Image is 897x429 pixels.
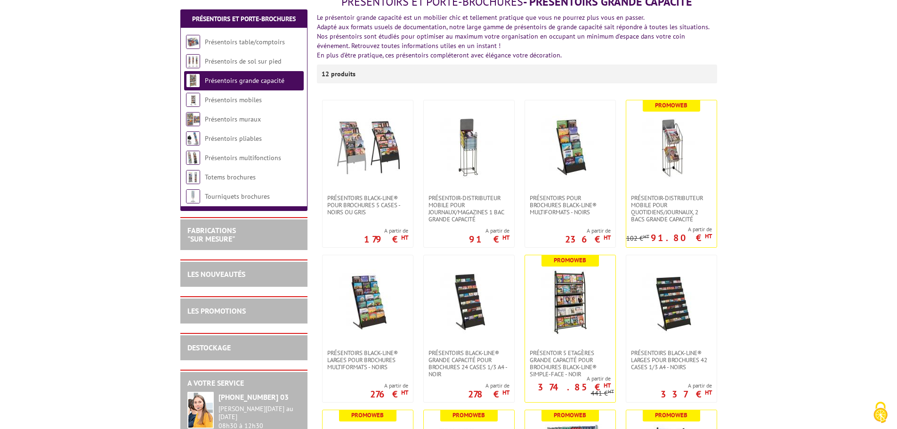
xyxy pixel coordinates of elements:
[554,256,586,264] b: Promoweb
[626,349,717,371] a: Présentoirs Black-Line® larges pour brochures 42 cases 1/3 A4 - Noirs
[186,73,200,88] img: Présentoirs grande capacité
[565,236,611,242] p: 236 €
[187,379,300,388] h2: A votre service
[335,269,401,335] img: Présentoirs Black-Line® larges pour brochures multiformats - Noirs
[205,57,281,65] a: Présentoirs de sol sur pied
[608,388,614,395] sup: HT
[643,233,649,240] sup: HT
[317,50,717,60] div: En plus d'être pratique, ces présentoirs compléteront avec élégance votre décoration.
[436,114,502,180] img: Présentoir-Distributeur mobile pour journaux/magazines 1 bac grande capacité
[317,13,717,22] div: Le présentoir grande capacité est un mobilier chic et tellement pratique que vous ne pourrez plus...
[554,411,586,419] b: Promoweb
[401,389,408,397] sup: HT
[205,134,262,143] a: Présentoirs pliables
[869,401,892,424] img: Cookies (fenêtre modale)
[317,32,717,50] div: Nos présentoirs sont étudiés pour optimiser au maximum votre organisation en occupant un minimum ...
[205,192,270,201] a: Tourniquets brochures
[537,114,603,180] img: Présentoirs pour Brochures Black-Line® multiformats - Noirs
[604,381,611,389] sup: HT
[187,226,236,243] a: FABRICATIONS"Sur Mesure"
[565,227,611,235] span: A partir de
[205,38,285,46] a: Présentoirs table/comptoirs
[186,151,200,165] img: Présentoirs multifonctions
[370,391,408,397] p: 276 €
[453,411,485,419] b: Promoweb
[205,173,256,181] a: Totems brochures
[638,269,704,335] img: Présentoirs Black-Line® larges pour brochures 42 cases 1/3 A4 - Noirs
[205,76,284,85] a: Présentoirs grande capacité
[424,349,514,378] a: Présentoirs Black-Line® grande capacité pour brochures 24 cases 1/3 A4 - noir
[186,170,200,184] img: Totems brochures
[428,349,509,378] span: Présentoirs Black-Line® grande capacité pour brochures 24 cases 1/3 A4 - noir
[525,194,615,216] a: Présentoirs pour Brochures Black-Line® multiformats - Noirs
[187,343,231,352] a: DESTOCKAGE
[705,389,712,397] sup: HT
[364,227,408,235] span: A partir de
[186,54,200,68] img: Présentoirs de sol sur pied
[525,349,615,378] a: Présentoir 5 Etagères grande capacité pour brochures Black-Line® simple-face - Noir
[186,189,200,203] img: Tourniquets brochures
[205,154,281,162] a: Présentoirs multifonctions
[401,234,408,242] sup: HT
[626,194,717,223] a: Présentoir-distributeur mobile pour quotidiens/journaux, 2 bacs grande capacité
[323,194,413,216] a: Présentoirs Black-Line® pour brochures 5 Cases - Noirs ou Gris
[604,234,611,242] sup: HT
[537,269,603,335] img: Présentoir 5 Etagères grande capacité pour brochures Black-Line® simple-face - Noir
[655,101,687,109] b: Promoweb
[651,235,712,241] p: 91.80 €
[502,234,509,242] sup: HT
[187,306,246,316] a: LES PROMOTIONS
[661,382,712,389] span: A partir de
[370,382,408,389] span: A partir de
[186,131,200,146] img: Présentoirs pliables
[218,392,289,402] strong: [PHONE_NUMBER] 03
[187,269,245,279] a: LES NOUVEAUTÉS
[631,349,712,371] span: Présentoirs Black-Line® larges pour brochures 42 cases 1/3 A4 - Noirs
[218,405,300,421] div: [PERSON_NAME][DATE] au [DATE]
[187,392,214,429] img: widget-service.jpg
[655,411,687,419] b: Promoweb
[436,269,502,335] img: Présentoirs Black-Line® grande capacité pour brochures 24 cases 1/3 A4 - noir
[364,236,408,242] p: 179 €
[428,194,509,223] span: Présentoir-Distributeur mobile pour journaux/magazines 1 bac grande capacité
[638,114,704,180] img: Présentoir-distributeur mobile pour quotidiens/journaux, 2 bacs grande capacité
[323,349,413,371] a: Présentoirs Black-Line® larges pour brochures multiformats - Noirs
[469,227,509,235] span: A partir de
[351,411,384,419] b: Promoweb
[424,194,514,223] a: Présentoir-Distributeur mobile pour journaux/magazines 1 bac grande capacité
[327,349,408,371] span: Présentoirs Black-Line® larges pour brochures multiformats - Noirs
[205,115,261,123] a: Présentoirs muraux
[538,384,611,390] p: 374.85 €
[626,226,712,233] span: A partir de
[705,232,712,240] sup: HT
[205,96,262,104] a: Présentoirs mobiles
[626,235,649,242] p: 102 €
[468,382,509,389] span: A partir de
[335,114,401,180] img: Présentoirs Black-Line® pour brochures 5 Cases - Noirs ou Gris
[530,349,611,378] span: Présentoir 5 Etagères grande capacité pour brochures Black-Line® simple-face - Noir
[186,112,200,126] img: Présentoirs muraux
[322,65,357,83] p: 12 produits
[530,194,611,216] span: Présentoirs pour Brochures Black-Line® multiformats - Noirs
[525,375,611,382] span: A partir de
[502,389,509,397] sup: HT
[661,391,712,397] p: 337 €
[192,15,296,23] a: Présentoirs et Porte-brochures
[327,194,408,216] span: Présentoirs Black-Line® pour brochures 5 Cases - Noirs ou Gris
[186,93,200,107] img: Présentoirs mobiles
[591,390,614,397] p: 441 €
[186,35,200,49] img: Présentoirs table/comptoirs
[864,397,897,429] button: Cookies (fenêtre modale)
[468,391,509,397] p: 278 €
[469,236,509,242] p: 91 €
[631,194,712,223] span: Présentoir-distributeur mobile pour quotidiens/journaux, 2 bacs grande capacité
[317,22,717,32] div: Adapté aux formats usuels de documentation, notre large gamme de présentoirs de grande capacité s...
